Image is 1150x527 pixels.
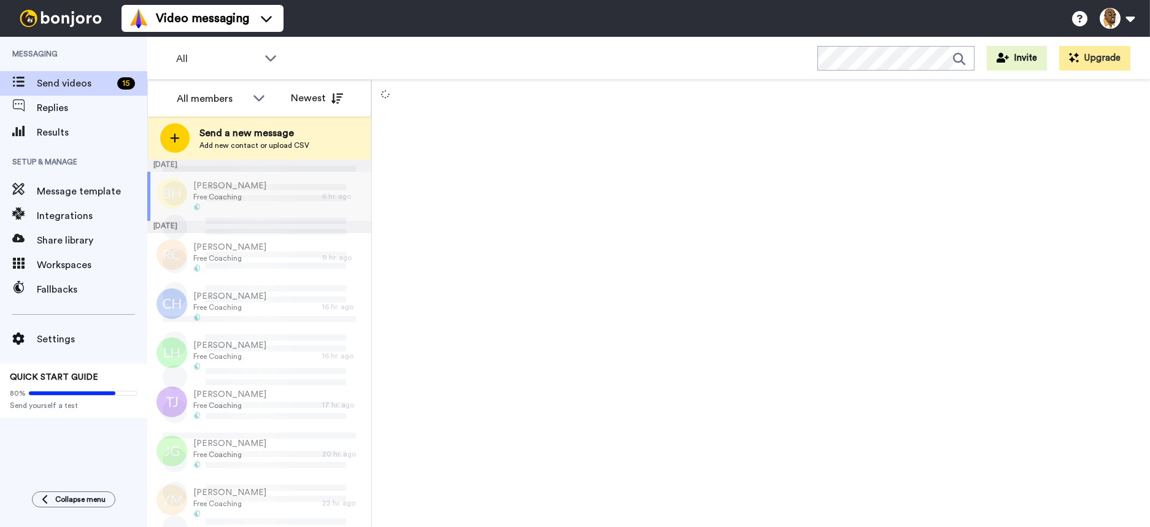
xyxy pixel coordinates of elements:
span: Send yourself a test [10,401,137,410]
span: [PERSON_NAME] [193,339,266,352]
span: [PERSON_NAME] [193,290,266,302]
span: Fallbacks [37,282,147,297]
span: 80% [10,388,26,398]
div: [DATE] [147,160,371,172]
span: Add new contact or upload CSV [199,140,309,150]
div: 16 hr. ago [322,302,365,312]
span: Replies [37,101,147,115]
span: Free Coaching [193,499,266,509]
span: [PERSON_NAME] [193,437,266,450]
button: Invite [987,46,1047,71]
div: 20 hr. ago [322,449,365,459]
span: Integrations [37,209,147,223]
span: [PERSON_NAME] [193,487,266,499]
span: Free Coaching [193,352,266,361]
div: All members [177,91,247,106]
img: bj-logo-header-white.svg [15,10,107,27]
div: [DATE] [147,221,371,233]
span: Send videos [37,76,112,91]
img: bh.png [156,178,187,209]
span: Send a new message [199,126,309,140]
span: Share library [37,233,147,248]
span: All [176,52,258,66]
button: Newest [282,86,352,110]
div: 15 [117,77,135,90]
span: Workspaces [37,258,147,272]
span: Collapse menu [55,494,106,504]
span: [PERSON_NAME] [193,388,266,401]
div: 6 hr. ago [322,191,365,201]
img: tj.png [156,387,187,417]
div: 17 hr. ago [322,400,365,410]
span: Video messaging [156,10,249,27]
span: Results [37,125,147,140]
img: jg.png [156,436,187,466]
span: Free Coaching [193,401,266,410]
img: ch.png [156,288,187,319]
img: lh.png [156,337,187,368]
span: Free Coaching [193,302,266,312]
div: 16 hr. ago [322,351,365,361]
img: ym.png [156,485,187,515]
span: Free Coaching [193,253,266,263]
span: Free Coaching [193,450,266,460]
span: Message template [37,184,147,199]
button: Collapse menu [32,491,115,507]
div: 9 hr. ago [322,253,365,263]
span: [PERSON_NAME] [193,180,266,192]
span: Settings [37,332,147,347]
img: rc.png [156,239,187,270]
span: [PERSON_NAME] [193,241,266,253]
img: vm-color.svg [129,9,149,28]
button: Upgrade [1059,46,1130,71]
span: QUICK START GUIDE [10,373,98,382]
div: 22 hr. ago [322,498,365,508]
span: Free Coaching [193,192,266,202]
